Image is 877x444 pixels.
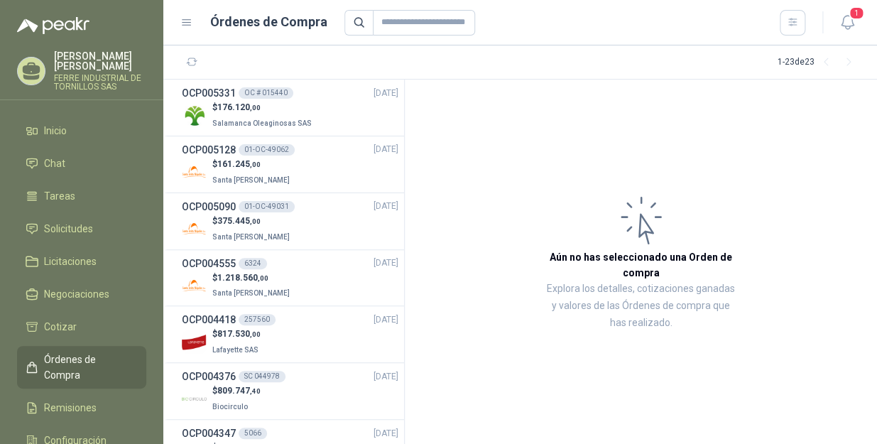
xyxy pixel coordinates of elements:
[44,221,93,237] span: Solicitudes
[250,104,261,112] span: ,00
[239,428,267,439] div: 5066
[250,330,261,338] span: ,00
[217,386,261,396] span: 809.747
[212,403,248,411] span: Biocirculo
[182,217,207,242] img: Company Logo
[182,330,207,354] img: Company Logo
[239,201,295,212] div: 01-OC-49031
[212,158,293,171] p: $
[54,51,146,71] p: [PERSON_NAME] [PERSON_NAME]
[44,123,67,139] span: Inicio
[182,85,398,130] a: OCP005331OC # 015440[DATE] Company Logo$176.120,00Salamanca Oleaginosas SAS
[374,143,398,156] span: [DATE]
[44,319,77,335] span: Cotizar
[44,400,97,416] span: Remisiones
[212,215,293,228] p: $
[250,217,261,225] span: ,00
[212,346,258,354] span: Lafayette SAS
[17,346,146,389] a: Órdenes de Compra
[182,160,207,185] img: Company Logo
[17,313,146,340] a: Cotizar
[212,119,312,127] span: Salamanca Oleaginosas SAS
[374,200,398,213] span: [DATE]
[44,188,75,204] span: Tareas
[217,159,261,169] span: 161.245
[258,274,268,282] span: ,00
[44,156,65,171] span: Chat
[182,256,398,300] a: OCP0045556324[DATE] Company Logo$1.218.560,00Santa [PERSON_NAME]
[374,256,398,270] span: [DATE]
[17,394,146,421] a: Remisiones
[239,314,276,325] div: 257560
[212,176,290,184] span: Santa [PERSON_NAME]
[17,17,89,34] img: Logo peakr
[182,103,207,128] img: Company Logo
[849,6,864,20] span: 1
[17,183,146,210] a: Tareas
[547,249,735,281] h3: Aún no has seleccionado una Orden de compra
[182,386,207,411] img: Company Logo
[212,233,290,241] span: Santa [PERSON_NAME]
[217,216,261,226] span: 375.445
[212,101,315,114] p: $
[250,387,261,395] span: ,40
[17,281,146,308] a: Negociaciones
[239,371,285,382] div: SC 044978
[547,281,735,332] p: Explora los detalles, cotizaciones ganadas y valores de las Órdenes de compra que has realizado.
[182,273,207,298] img: Company Logo
[44,286,109,302] span: Negociaciones
[182,312,398,357] a: OCP004418257560[DATE] Company Logo$817.530,00Lafayette SAS
[182,199,236,215] h3: OCP005090
[212,289,290,297] span: Santa [PERSON_NAME]
[374,427,398,440] span: [DATE]
[239,87,293,99] div: OC # 015440
[374,87,398,100] span: [DATE]
[44,254,97,269] span: Licitaciones
[182,312,236,327] h3: OCP004418
[182,256,236,271] h3: OCP004555
[217,273,268,283] span: 1.218.560
[250,161,261,168] span: ,00
[212,384,261,398] p: $
[239,258,267,269] div: 6324
[834,10,860,36] button: 1
[182,369,398,413] a: OCP004376SC 044978[DATE] Company Logo$809.747,40Biocirculo
[217,102,261,112] span: 176.120
[212,271,293,285] p: $
[374,313,398,327] span: [DATE]
[17,248,146,275] a: Licitaciones
[17,215,146,242] a: Solicitudes
[217,329,261,339] span: 817.530
[44,352,133,383] span: Órdenes de Compra
[182,199,398,244] a: OCP00509001-OC-49031[DATE] Company Logo$375.445,00Santa [PERSON_NAME]
[210,12,327,32] h1: Órdenes de Compra
[182,142,236,158] h3: OCP005128
[212,327,261,341] p: $
[54,74,146,91] p: FERRE INDUSTRIAL DE TORNILLOS SAS
[239,144,295,156] div: 01-OC-49062
[182,369,236,384] h3: OCP004376
[182,142,398,187] a: OCP00512801-OC-49062[DATE] Company Logo$161.245,00Santa [PERSON_NAME]
[182,426,236,441] h3: OCP004347
[778,51,860,74] div: 1 - 23 de 23
[17,117,146,144] a: Inicio
[182,85,236,101] h3: OCP005331
[374,370,398,384] span: [DATE]
[17,150,146,177] a: Chat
